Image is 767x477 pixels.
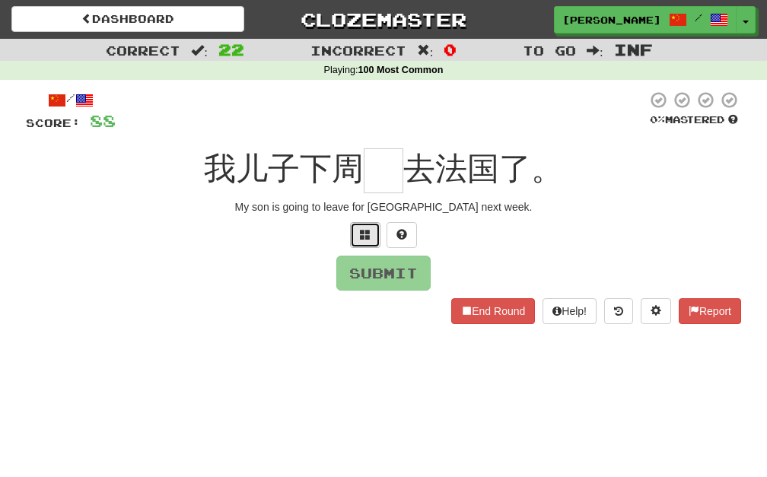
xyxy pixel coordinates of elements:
[562,13,661,27] span: [PERSON_NAME]
[543,298,597,324] button: Help!
[26,91,116,110] div: /
[604,298,633,324] button: Round history (alt+y)
[647,113,741,127] div: Mastered
[204,151,364,186] span: 我儿子下周
[90,111,116,130] span: 88
[695,12,702,23] span: /
[451,298,535,324] button: End Round
[26,116,81,129] span: Score:
[403,151,563,186] span: 去法国了。
[358,65,443,75] strong: 100 Most Common
[587,44,603,57] span: :
[191,44,208,57] span: :
[417,44,434,57] span: :
[267,6,500,33] a: Clozemaster
[350,222,380,248] button: Switch sentence to multiple choice alt+p
[679,298,741,324] button: Report
[444,40,457,59] span: 0
[336,256,431,291] button: Submit
[11,6,244,32] a: Dashboard
[310,43,406,58] span: Incorrect
[650,113,665,126] span: 0 %
[106,43,180,58] span: Correct
[554,6,737,33] a: [PERSON_NAME] /
[523,43,576,58] span: To go
[387,222,417,248] button: Single letter hint - you only get 1 per sentence and score half the points! alt+h
[218,40,244,59] span: 22
[26,199,741,215] div: My son is going to leave for [GEOGRAPHIC_DATA] next week.
[614,40,653,59] span: Inf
